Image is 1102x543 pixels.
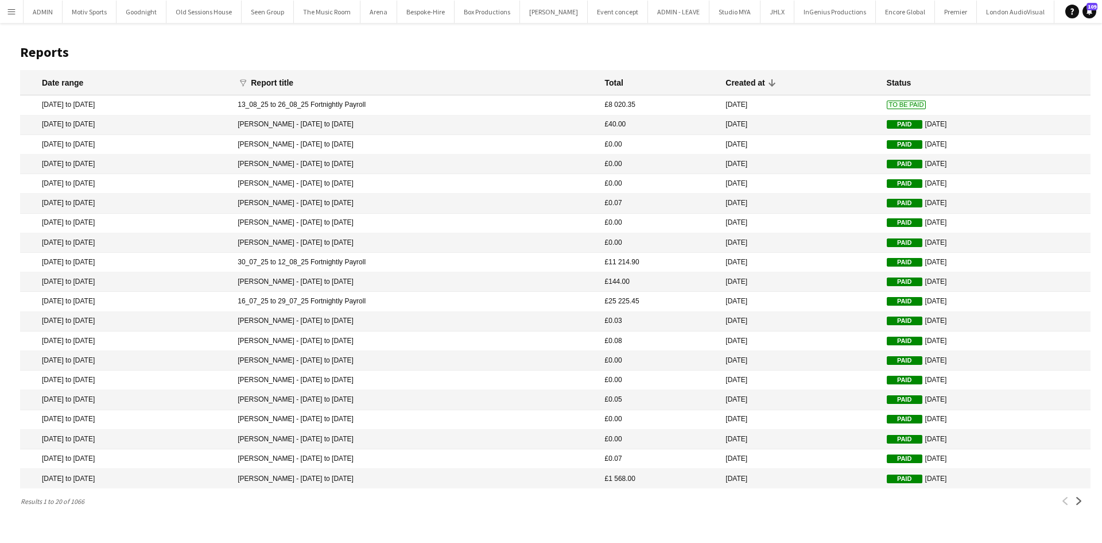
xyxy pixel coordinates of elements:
mat-cell: [DATE] [881,410,1091,430]
mat-cell: [DATE] [881,390,1091,410]
span: Paid [887,395,922,404]
mat-cell: [PERSON_NAME] - [DATE] to [DATE] [232,312,599,332]
mat-cell: [DATE] to [DATE] [20,233,232,253]
mat-cell: [DATE] [720,292,880,311]
button: Goodnight [117,1,166,23]
mat-cell: [DATE] [720,469,880,488]
div: Created at [725,78,765,88]
mat-cell: [DATE] [720,233,880,253]
mat-cell: £40.00 [599,115,720,135]
span: Paid [887,258,922,267]
mat-cell: 30_07_25 to 12_08_25 Fortnightly Payroll [232,253,599,272]
div: Total [605,78,623,88]
mat-cell: [DATE] [881,233,1091,253]
mat-cell: [DATE] [720,135,880,155]
mat-cell: [DATE] to [DATE] [20,272,232,292]
mat-cell: [DATE] [720,371,880,390]
mat-cell: [PERSON_NAME] - [DATE] to [DATE] [232,233,599,253]
mat-cell: [DATE] [881,272,1091,292]
mat-cell: [DATE] [881,135,1091,155]
mat-cell: £144.00 [599,272,720,292]
mat-cell: [DATE] to [DATE] [20,469,232,488]
mat-cell: £0.05 [599,390,720,410]
button: ADMIN [24,1,63,23]
mat-cell: £0.03 [599,312,720,332]
mat-cell: [DATE] [881,253,1091,272]
mat-cell: [PERSON_NAME] - [DATE] to [DATE] [232,449,599,469]
mat-cell: [DATE] [720,272,880,292]
span: Paid [887,179,922,188]
mat-cell: [DATE] to [DATE] [20,410,232,430]
mat-cell: [DATE] [881,332,1091,351]
button: Motiv Sports [63,1,117,23]
span: Paid [887,238,922,247]
div: Report title [251,78,304,88]
span: Paid [887,140,922,149]
mat-cell: [PERSON_NAME] - [DATE] to [DATE] [232,115,599,135]
mat-cell: [DATE] to [DATE] [20,194,232,213]
button: The Music Room [294,1,360,23]
mat-cell: [DATE] [720,332,880,351]
span: Results 1 to 20 of 1066 [20,497,89,506]
mat-cell: [DATE] to [DATE] [20,292,232,311]
mat-cell: [DATE] [881,194,1091,213]
span: Paid [887,356,922,365]
mat-cell: 13_08_25 to 26_08_25 Fortnightly Payroll [232,95,599,115]
mat-cell: [DATE] [720,174,880,194]
mat-cell: [PERSON_NAME] - [DATE] to [DATE] [232,469,599,488]
mat-cell: [DATE] [720,449,880,469]
span: Paid [887,475,922,483]
span: 109 [1087,3,1097,10]
mat-cell: [DATE] [720,155,880,174]
mat-cell: [DATE] to [DATE] [20,155,232,174]
mat-cell: [DATE] [720,312,880,332]
button: InGenius Productions [794,1,876,23]
button: Old Sessions House [166,1,242,23]
mat-cell: £0.00 [599,155,720,174]
mat-cell: £0.00 [599,174,720,194]
mat-cell: [PERSON_NAME] - [DATE] to [DATE] [232,351,599,371]
mat-cell: [DATE] to [DATE] [20,449,232,469]
mat-cell: £0.08 [599,332,720,351]
mat-cell: [PERSON_NAME] - [DATE] to [DATE] [232,214,599,233]
div: Report title [251,78,293,88]
button: Box Productions [455,1,520,23]
mat-cell: [DATE] to [DATE] [20,390,232,410]
div: Date range [42,78,83,88]
mat-cell: [DATE] [881,292,1091,311]
mat-cell: [DATE] [720,115,880,135]
mat-cell: £11 214.90 [599,253,720,272]
mat-cell: [DATE] [720,253,880,272]
mat-cell: 16_07_25 to 29_07_25 Fortnightly Payroll [232,292,599,311]
button: Event concept [588,1,648,23]
mat-cell: [DATE] [720,194,880,213]
mat-cell: [DATE] [881,371,1091,390]
mat-cell: [PERSON_NAME] - [DATE] to [DATE] [232,272,599,292]
span: Paid [887,337,922,345]
mat-cell: [DATE] [881,430,1091,449]
mat-cell: [PERSON_NAME] - [DATE] to [DATE] [232,155,599,174]
span: Paid [887,297,922,306]
mat-cell: [DATE] [881,214,1091,233]
span: Paid [887,455,922,463]
mat-cell: [PERSON_NAME] - [DATE] to [DATE] [232,430,599,449]
button: Arena [360,1,397,23]
mat-cell: [DATE] to [DATE] [20,135,232,155]
mat-cell: £0.00 [599,430,720,449]
mat-cell: £1 568.00 [599,469,720,488]
mat-cell: £0.00 [599,371,720,390]
mat-cell: [DATE] [881,115,1091,135]
span: Paid [887,199,922,207]
h1: Reports [20,44,1091,61]
button: Seen Group [242,1,294,23]
span: Paid [887,218,922,227]
mat-cell: [DATE] [720,410,880,430]
mat-cell: £0.00 [599,214,720,233]
a: 109 [1082,5,1096,18]
mat-cell: [PERSON_NAME] - [DATE] to [DATE] [232,371,599,390]
mat-cell: [DATE] to [DATE] [20,253,232,272]
mat-cell: £0.07 [599,449,720,469]
span: Paid [887,120,922,129]
span: Paid [887,376,922,384]
button: Bespoke-Hire [397,1,455,23]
